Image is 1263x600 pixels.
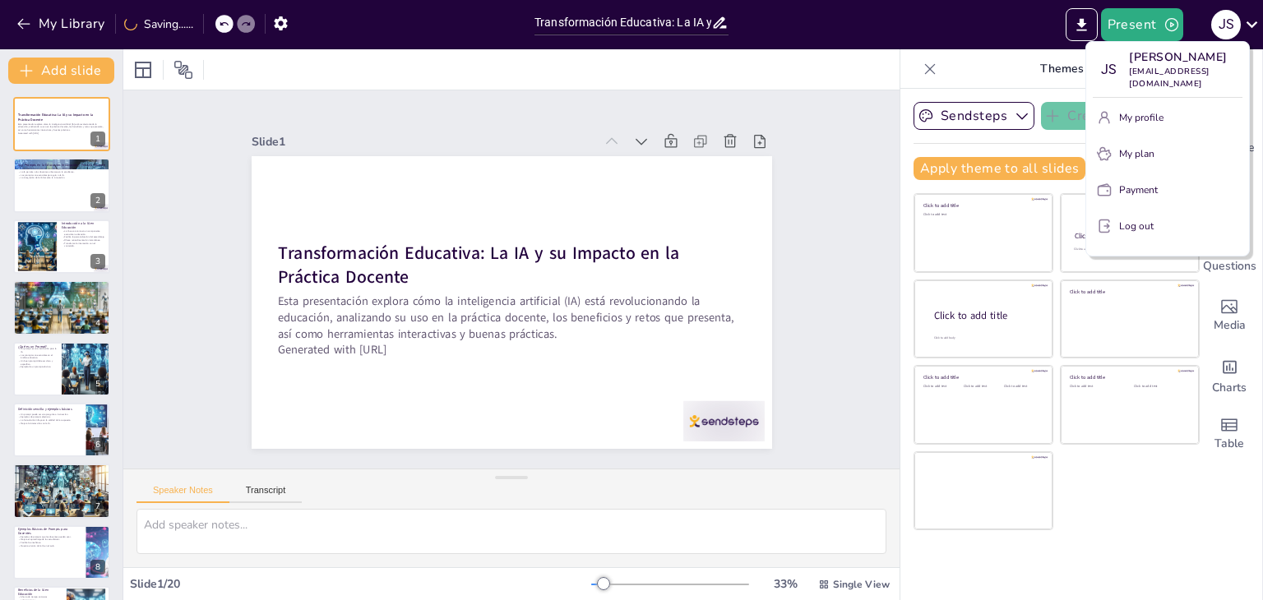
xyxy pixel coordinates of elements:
p: [PERSON_NAME] [1129,48,1242,66]
button: My profile [1093,104,1242,131]
p: [EMAIL_ADDRESS][DOMAIN_NAME] [1129,66,1242,90]
p: My plan [1119,146,1154,161]
p: My profile [1119,110,1164,125]
button: Payment [1093,177,1242,203]
p: Payment [1119,182,1158,197]
p: Log out [1119,219,1154,233]
div: J S [1093,55,1122,85]
button: Log out [1093,213,1242,239]
button: My plan [1093,141,1242,167]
